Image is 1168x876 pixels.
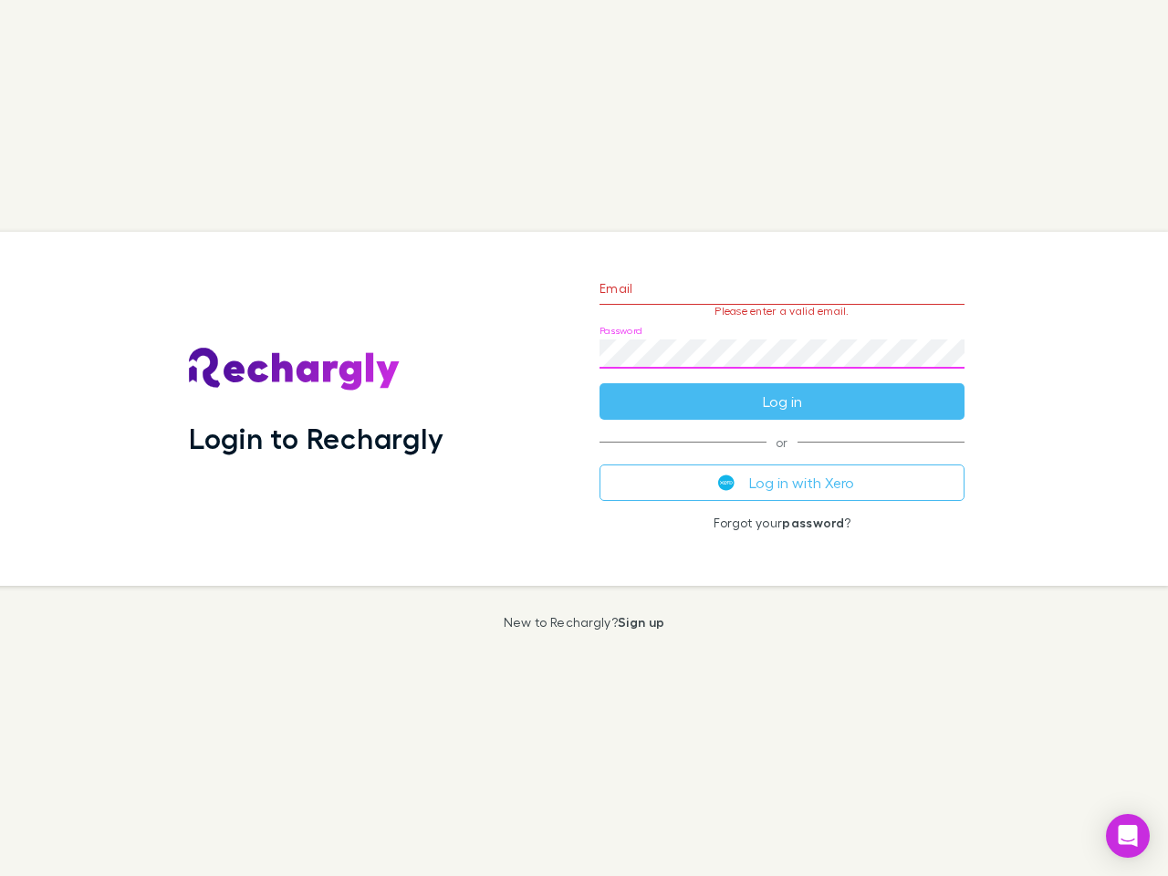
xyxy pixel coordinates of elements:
[600,442,965,443] span: or
[718,474,735,491] img: Xero's logo
[618,614,664,630] a: Sign up
[189,348,401,391] img: Rechargly's Logo
[504,615,665,630] p: New to Rechargly?
[600,464,965,501] button: Log in with Xero
[600,324,642,338] label: Password
[189,421,443,455] h1: Login to Rechargly
[600,383,965,420] button: Log in
[600,305,965,318] p: Please enter a valid email.
[600,516,965,530] p: Forgot your ?
[782,515,844,530] a: password
[1106,814,1150,858] div: Open Intercom Messenger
